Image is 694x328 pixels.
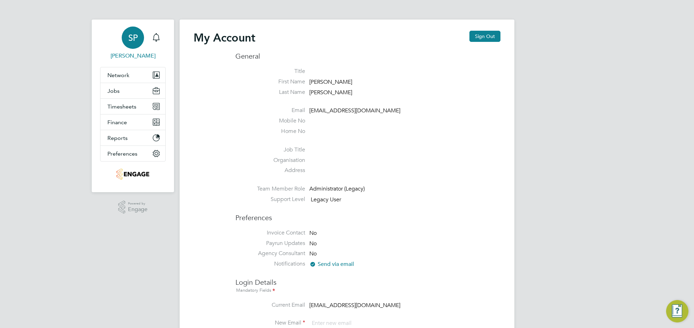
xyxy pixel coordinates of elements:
[309,240,317,247] span: No
[100,169,166,180] a: Go to home page
[100,99,165,114] button: Timesheets
[235,117,305,125] label: Mobile No
[235,89,305,96] label: Last Name
[309,230,317,237] span: No
[100,52,166,60] span: Sophie Perry
[100,130,165,146] button: Reports
[92,20,174,192] nav: Main navigation
[309,107,400,114] span: [EMAIL_ADDRESS][DOMAIN_NAME]
[309,185,376,193] div: Administrator (Legacy)
[309,261,354,268] span: Send via email
[235,301,305,309] label: Current Email
[107,150,137,157] span: Preferences
[235,185,305,193] label: Team Member Role
[469,31,500,42] button: Sign Out
[235,167,305,174] label: Address
[235,319,305,327] label: New Email
[666,300,688,322] button: Engage Resource Center
[235,287,500,295] div: Mandatory Fields
[309,251,317,258] span: No
[235,52,500,61] h3: General
[107,119,127,126] span: Finance
[100,67,165,83] button: Network
[235,240,305,247] label: Payrun Updates
[235,271,500,295] h3: Login Details
[235,107,305,114] label: Email
[235,68,305,75] label: Title
[128,207,148,213] span: Engage
[235,157,305,164] label: Organisation
[128,201,148,207] span: Powered by
[235,128,305,135] label: Home No
[235,196,305,203] label: Support Level
[235,250,305,257] label: Agency Consultant
[235,146,305,154] label: Job Title
[107,72,129,79] span: Network
[309,79,352,85] span: [PERSON_NAME]
[235,229,305,237] label: Invoice Contact
[235,260,305,268] label: Notifications
[311,196,341,203] span: Legacy User
[100,83,165,98] button: Jobs
[128,33,138,42] span: SP
[118,201,148,214] a: Powered byEngage
[309,89,352,96] span: [PERSON_NAME]
[235,206,500,222] h3: Preferences
[107,135,128,141] span: Reports
[100,27,166,60] a: SP[PERSON_NAME]
[309,302,400,309] span: [EMAIL_ADDRESS][DOMAIN_NAME]
[100,114,165,130] button: Finance
[235,78,305,85] label: First Name
[116,169,149,180] img: jjfox-logo-retina.png
[100,146,165,161] button: Preferences
[107,88,120,94] span: Jobs
[194,31,255,45] h2: My Account
[107,103,136,110] span: Timesheets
